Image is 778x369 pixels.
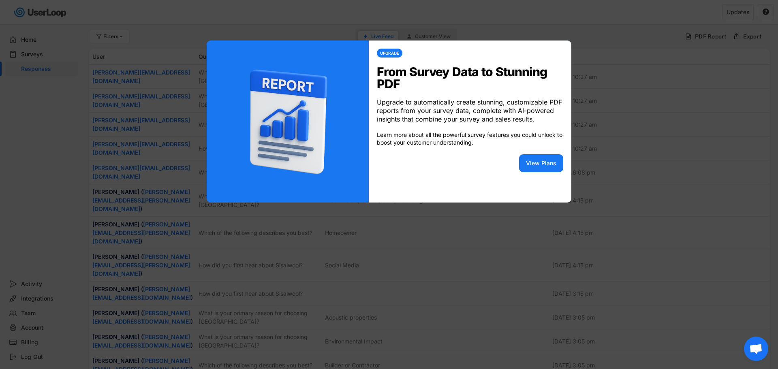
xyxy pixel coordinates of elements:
button: View Plans [519,154,563,172]
a: Open chat [744,337,768,361]
div: From Survey Data to Stunning PDF [377,66,563,90]
div: Upgrade to automatically create stunning, customizable PDF reports from your survey data, complet... [377,98,563,123]
div: Learn more about all the powerful survey features you could unlock to boost your customer underst... [377,131,563,146]
div: UPGRADE [380,51,399,55]
img: userloop_pdf_report.png [223,57,353,186]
